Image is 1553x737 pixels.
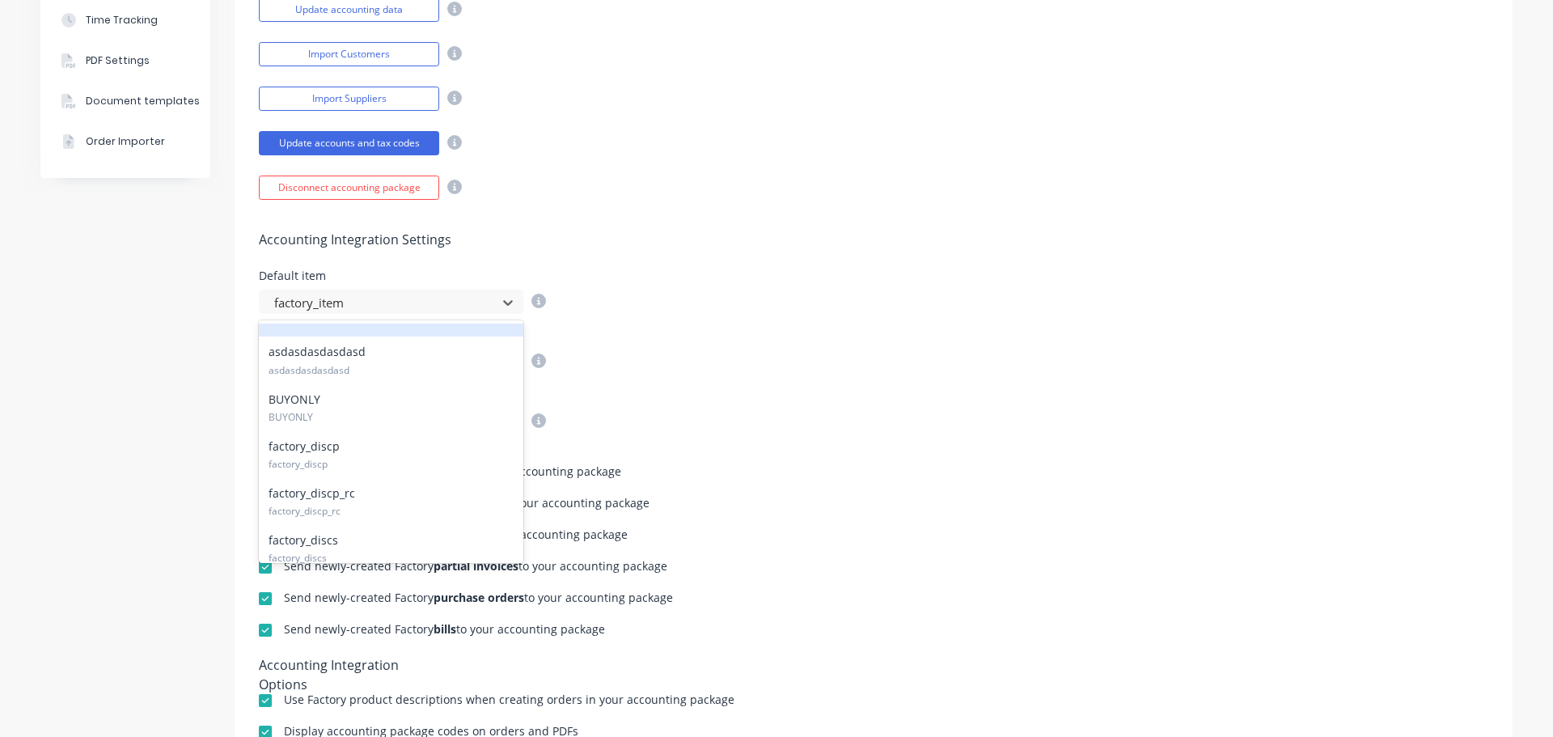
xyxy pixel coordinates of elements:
[434,590,524,605] b: purchase orders
[40,81,210,121] button: Document templates
[86,134,165,149] div: Order Importer
[259,337,523,383] div: asdasdasdasdasd
[269,504,514,519] span: factory_discp_rc
[40,40,210,81] button: PDF Settings
[259,270,546,282] div: Default item
[259,176,439,200] button: Disconnect accounting package
[86,13,158,28] div: Time Tracking
[259,478,523,525] div: factory_discp_rc
[284,726,578,737] div: Display accounting package codes on orders and PDFs
[259,525,523,572] div: factory_discs
[259,431,523,478] div: factory_discp
[284,592,673,604] div: Send newly-created Factory to your accounting package
[269,457,514,472] span: factory_discp
[269,551,514,565] span: factory_discs
[259,655,449,678] div: Accounting Integration Options
[259,384,523,431] div: BUYONLY
[269,363,514,378] span: asdasdasdasdasd
[434,558,518,574] b: partial invoices
[259,87,439,111] button: Import Suppliers
[434,621,456,637] b: bills
[284,624,605,635] div: Send newly-created Factory to your accounting package
[269,410,514,425] span: BUYONLY
[259,42,439,66] button: Import Customers
[284,561,667,572] div: Send newly-created Factory to your accounting package
[40,121,210,162] button: Order Importer
[86,94,200,108] div: Document templates
[86,53,150,68] div: PDF Settings
[284,694,734,705] div: Use Factory product descriptions when creating orders in your accounting package
[259,131,439,155] button: Update accounts and tax codes
[259,232,1488,248] h5: Accounting Integration Settings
